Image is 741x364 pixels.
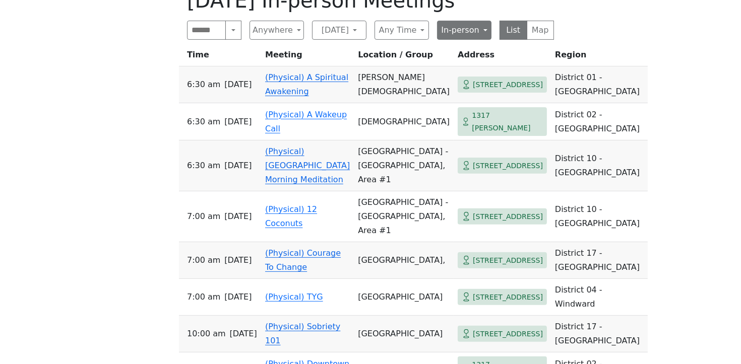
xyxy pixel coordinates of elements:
[224,78,252,92] span: [DATE]
[437,21,491,40] button: In-person
[224,253,252,267] span: [DATE]
[354,140,454,191] td: [GEOGRAPHIC_DATA] - [GEOGRAPHIC_DATA], Area #1
[551,103,648,140] td: District 02 - [GEOGRAPHIC_DATA]
[179,48,261,66] th: Time
[187,290,220,304] span: 7:00 AM
[473,79,543,91] span: [STREET_ADDRESS]
[354,103,454,140] td: [DEMOGRAPHIC_DATA]
[354,191,454,242] td: [GEOGRAPHIC_DATA] - [GEOGRAPHIC_DATA], Area #1
[225,21,241,40] button: Search
[354,279,454,316] td: [GEOGRAPHIC_DATA]
[187,159,220,173] span: 6:30 AM
[354,48,454,66] th: Location / Group
[551,48,648,66] th: Region
[265,204,317,228] a: (Physical) 12 Coconuts
[265,147,350,184] a: (Physical) [GEOGRAPHIC_DATA] Morning Meditation
[354,316,454,352] td: [GEOGRAPHIC_DATA]
[187,209,220,224] span: 7:00 AM
[551,66,648,103] td: District 01 - [GEOGRAPHIC_DATA]
[224,115,252,129] span: [DATE]
[527,21,554,40] button: Map
[375,21,429,40] button: Any Time
[312,21,366,40] button: [DATE]
[454,48,551,66] th: Address
[230,327,257,341] span: [DATE]
[187,327,226,341] span: 10:00 AM
[354,66,454,103] td: [PERSON_NAME][DEMOGRAPHIC_DATA]
[265,248,341,272] a: (Physical) Courage To Change
[187,115,220,129] span: 6:30 AM
[551,316,648,352] td: District 17 - [GEOGRAPHIC_DATA]
[473,210,543,223] span: [STREET_ADDRESS]
[265,322,340,345] a: (Physical) Sobriety 101
[473,254,543,267] span: [STREET_ADDRESS]
[265,110,347,133] a: (Physical) A Wakeup Call
[187,253,220,267] span: 7:00 AM
[265,72,348,96] a: (Physical) A Spiritual Awakening
[473,328,543,340] span: [STREET_ADDRESS]
[551,242,648,279] td: District 17 - [GEOGRAPHIC_DATA]
[500,21,527,40] button: List
[472,109,543,134] span: 1317 [PERSON_NAME]
[224,209,252,224] span: [DATE]
[250,21,304,40] button: Anywhere
[473,160,543,172] span: [STREET_ADDRESS]
[551,140,648,191] td: District 10 - [GEOGRAPHIC_DATA]
[551,279,648,316] td: District 04 - Windward
[224,159,252,173] span: [DATE]
[354,242,454,279] td: [GEOGRAPHIC_DATA],
[261,48,354,66] th: Meeting
[187,78,220,92] span: 6:30 AM
[473,291,543,304] span: [STREET_ADDRESS]
[265,292,323,302] a: (Physical) TYG
[187,21,226,40] input: Search
[551,191,648,242] td: District 10 - [GEOGRAPHIC_DATA]
[224,290,252,304] span: [DATE]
